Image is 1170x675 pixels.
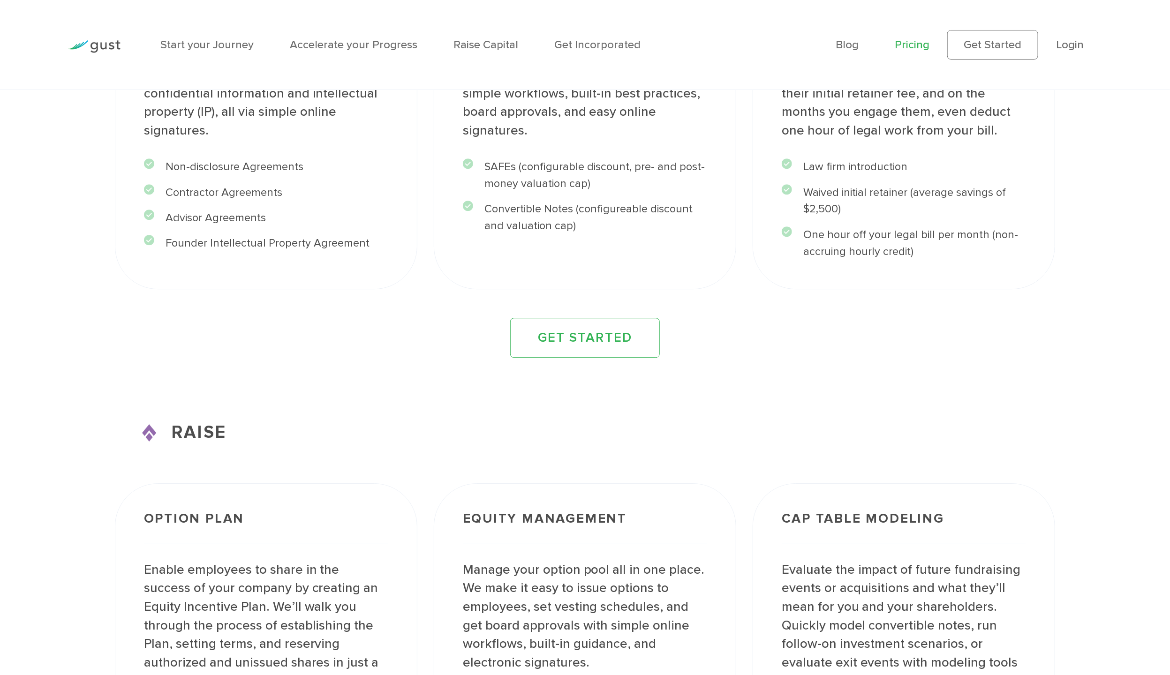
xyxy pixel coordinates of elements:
a: Accelerate your Progress [290,38,418,52]
li: One hour off your legal bill per month (non-accruing hourly credit) [782,226,1027,260]
li: Advisor Agreements [144,210,389,226]
a: Get Started [947,30,1038,60]
li: Founder Intellectual Property Agreement [144,235,389,252]
img: Raise Icon X2 [142,424,157,442]
li: Convertible Notes (configureable discount and valuation cap) [463,201,708,234]
a: Pricing [895,38,929,52]
h3: Option Plan [144,512,389,543]
a: Start your Journey [160,38,254,52]
li: Law firm introduction [782,158,1027,175]
a: Blog [836,38,859,52]
img: Gust Logo [68,40,121,53]
a: Raise Capital [454,38,519,52]
li: Non-disclosure Agreements [144,158,389,175]
li: Contractor Agreements [144,184,389,201]
h3: Cap Table Modeling [782,512,1027,543]
li: Waived initial retainer (average savings of $2,500) [782,184,1027,218]
li: SAFEs (configurable discount, pre- and post-money valuation cap) [463,158,708,192]
a: Get Incorporated [554,38,641,52]
p: Manage your option pool all in one place. We make it easy to issue options to employees, set vest... [463,561,708,672]
h3: Equity Management [463,512,708,543]
h3: RAISE [114,420,1055,446]
a: Login [1057,38,1084,52]
a: GET STARTED [510,318,660,358]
